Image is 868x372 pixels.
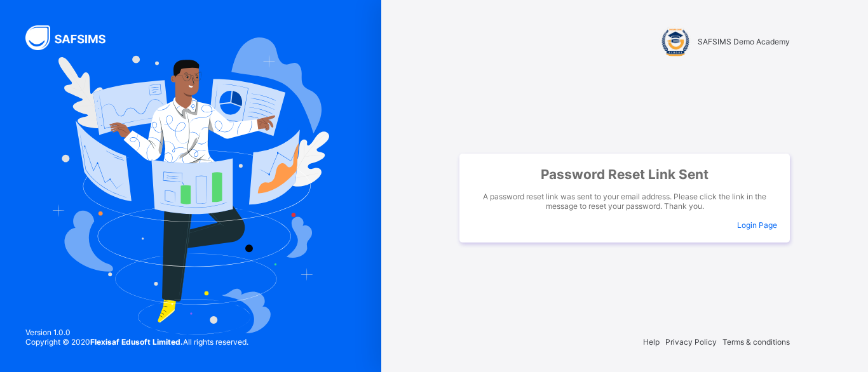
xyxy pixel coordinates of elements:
span: Version 1.0.0 [25,328,248,337]
a: Login Page [737,220,777,230]
span: Terms & conditions [722,337,790,347]
span: A password reset link was sent to your email address. Please click the link in the message to res... [472,192,777,211]
span: Privacy Policy [665,337,717,347]
span: Help [643,337,660,347]
strong: Flexisaf Edusoft Limited. [90,337,183,347]
span: SAFSIMS Demo Academy [698,37,790,46]
img: SAFSIMS Demo Academy [660,25,691,57]
span: Password Reset Link Sent [472,166,777,182]
img: SAFSIMS Logo [25,25,121,50]
span: Copyright © 2020 All rights reserved. [25,337,248,347]
img: Hero Image [52,37,329,335]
